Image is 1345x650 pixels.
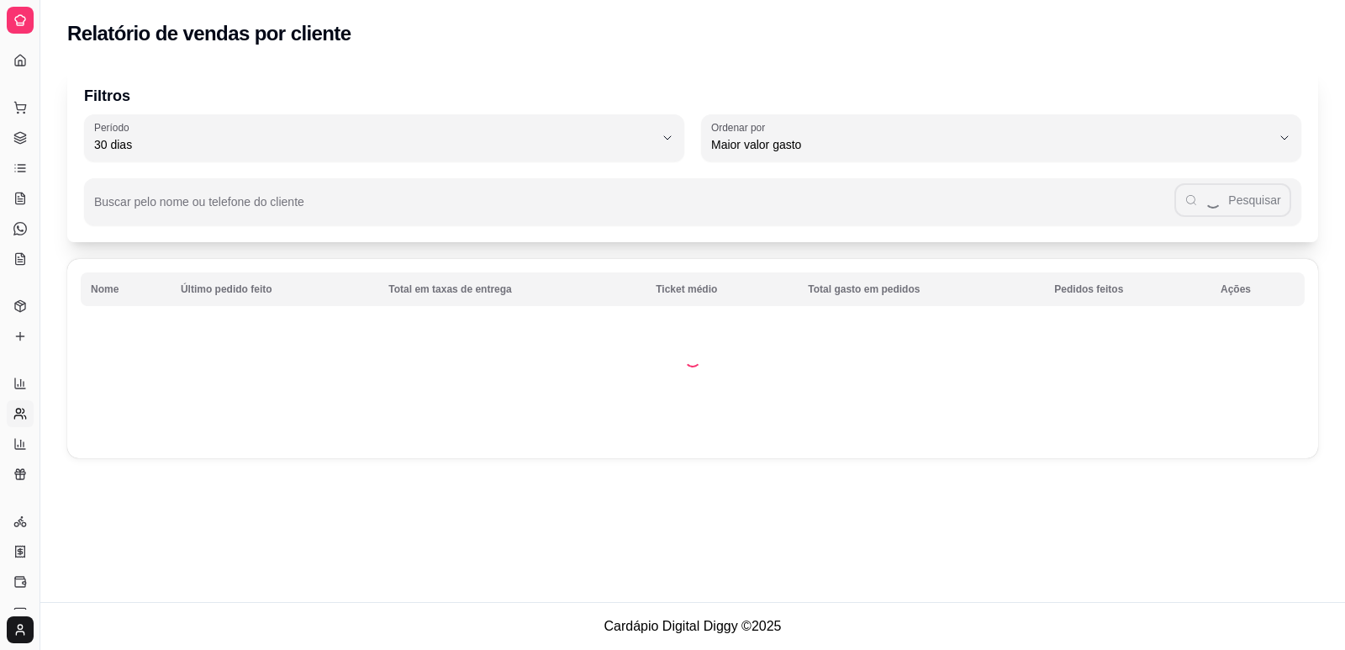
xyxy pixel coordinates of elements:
[84,114,684,161] button: Período30 dias
[94,136,654,153] span: 30 dias
[711,120,771,135] label: Ordenar por
[94,200,1174,217] input: Buscar pelo nome ou telefone do cliente
[701,114,1301,161] button: Ordenar porMaior valor gasto
[40,602,1345,650] footer: Cardápio Digital Diggy © 2025
[711,136,1271,153] span: Maior valor gasto
[684,351,701,367] div: Loading
[94,120,134,135] label: Período
[84,84,1301,108] p: Filtros
[67,20,351,47] h2: Relatório de vendas por cliente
